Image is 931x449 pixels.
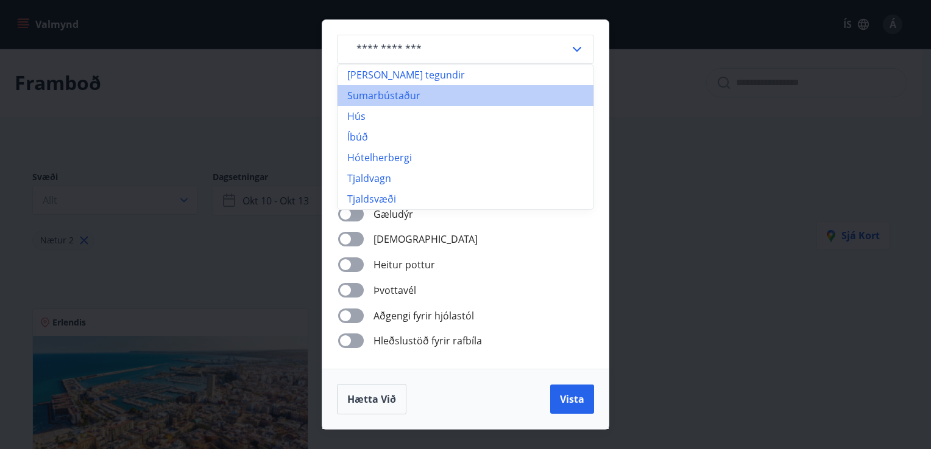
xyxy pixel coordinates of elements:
[337,384,406,414] button: Hætta við
[338,106,593,127] li: Hús
[338,147,593,168] li: Hótelherbergi
[560,392,584,406] span: Vista
[373,207,413,221] span: Gæludýr
[338,189,593,209] li: Tjaldsvæði
[338,64,593,85] li: [PERSON_NAME] tegundir
[338,127,593,147] li: Íbúð
[347,392,396,406] span: Hætta við
[373,257,435,272] span: Heitur pottur
[373,283,416,298] span: Þvottavél
[373,333,482,348] span: Hleðslustöð fyrir rafbíla
[338,168,593,189] li: Tjaldvagn
[338,85,593,106] li: Sumarbústaður
[550,385,594,414] button: Vista
[373,232,478,246] span: [DEMOGRAPHIC_DATA]
[373,308,474,323] span: Aðgengi fyrir hjólastól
